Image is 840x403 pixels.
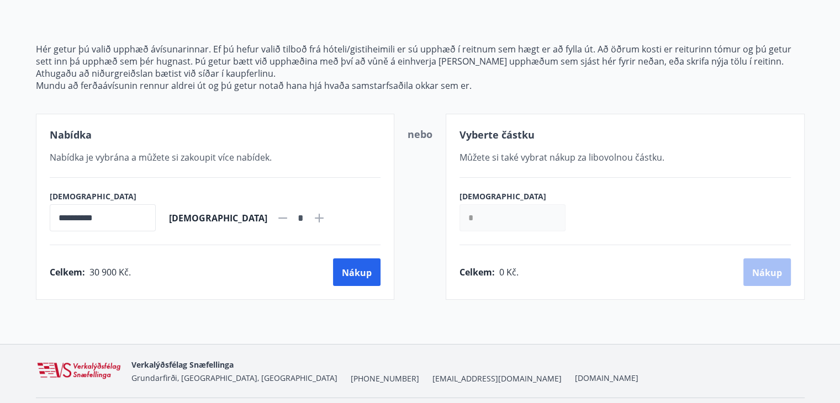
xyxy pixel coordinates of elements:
[36,79,472,92] font: Mundu að ferðaávísunin rennur aldrei út og þú getur notað hana hjá hvaða samstarfsaðila okkar sem...
[459,266,492,278] font: Celkem
[459,191,546,201] font: [DEMOGRAPHIC_DATA]
[575,373,638,383] a: [DOMAIN_NAME]
[36,43,791,67] font: Hér getur þú valið upphæð ávísunarinnar. Ef þú hefur valið tilboð frá hóteli/gistiheimili er sú u...
[50,128,92,141] font: Nabídka
[351,373,419,384] font: [PHONE_NUMBER]
[459,151,664,163] font: Můžete si také vybrat nákup za libovolnou částku.
[82,266,85,278] font: :
[50,191,136,201] font: [DEMOGRAPHIC_DATA]
[499,266,519,278] font: 0 Kč.
[459,128,535,141] font: Vyberte částku
[432,373,562,384] font: [EMAIL_ADDRESS][DOMAIN_NAME]
[342,267,372,279] font: Nákup
[408,128,432,141] font: nebo
[131,359,234,370] font: Verkalýðsfélag Snæfellinga
[89,266,131,278] font: 30 900 Kč.
[169,212,267,224] font: [DEMOGRAPHIC_DATA]
[36,362,123,380] img: WvRpJk2u6KDFA1HvFrCJUzbr97ECa5dHUCvez65j.png
[131,373,337,383] font: Grundarfirði, [GEOGRAPHIC_DATA], [GEOGRAPHIC_DATA]
[36,67,276,79] font: Athugaðu að niðurgreiðslan bætist við síðar í kaupferlinu.
[492,266,495,278] font: :
[50,151,272,163] font: Nabídka je vybrána a můžete si zakoupit více nabídek.
[333,258,381,286] button: Nákup
[50,266,82,278] font: Celkem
